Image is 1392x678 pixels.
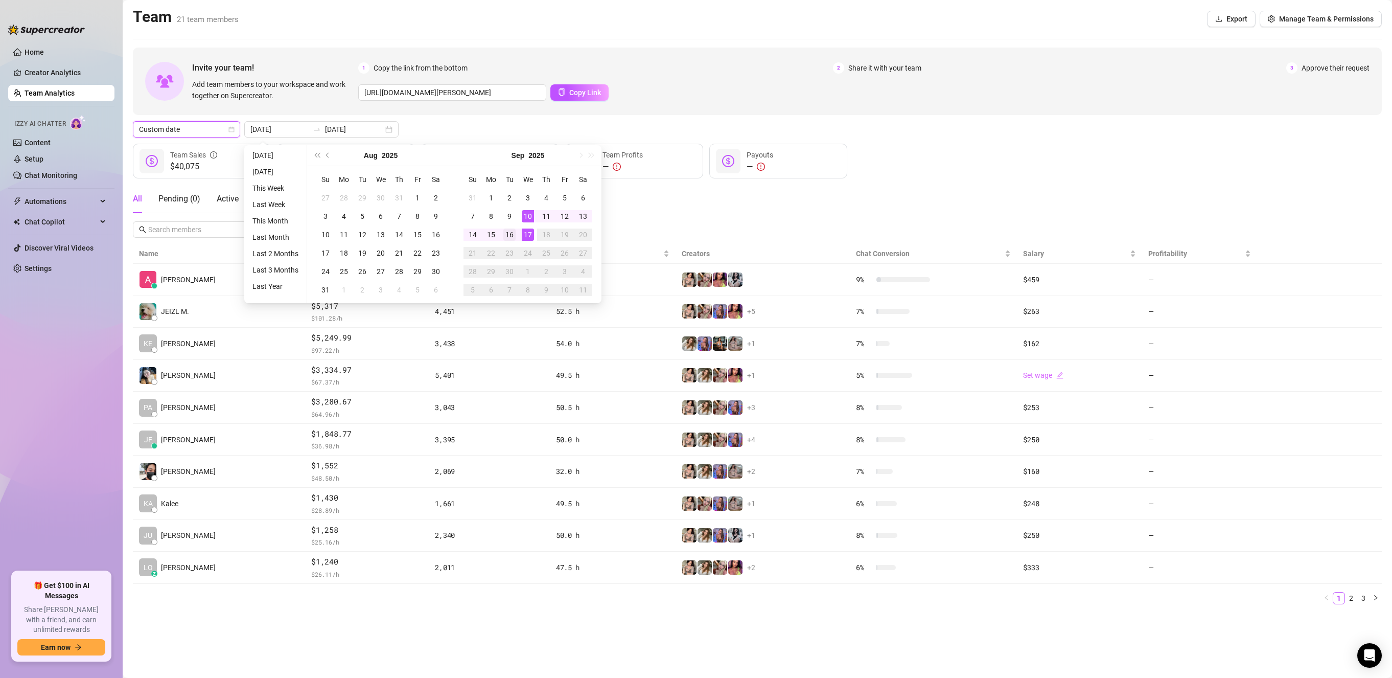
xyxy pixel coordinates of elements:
[500,225,519,244] td: 2025-09-16
[140,463,156,480] img: john kenneth sa…
[1333,592,1345,604] li: 1
[713,368,727,382] img: Anna
[248,264,303,276] li: Last 3 Months
[139,226,146,233] span: search
[319,247,332,259] div: 17
[559,265,571,278] div: 3
[522,265,534,278] div: 1
[713,496,727,511] img: Ava
[698,433,712,447] img: Paige
[319,192,332,204] div: 27
[540,229,552,241] div: 18
[70,115,86,130] img: AI Chatter
[75,644,82,651] span: arrow-right
[577,210,589,222] div: 13
[463,262,482,281] td: 2025-09-28
[537,225,555,244] td: 2025-09-18
[335,244,353,262] td: 2025-08-18
[139,248,291,259] span: Name
[682,528,697,543] img: Jenna
[550,84,609,101] button: Copy Link
[698,496,712,511] img: Anna
[728,464,743,479] img: Daisy
[682,336,697,351] img: Paige
[728,433,743,447] img: Ava
[161,274,216,285] span: [PERSON_NAME]
[537,207,555,225] td: 2025-09-11
[682,400,697,415] img: Jenna
[856,274,872,285] span: 9 %
[353,207,372,225] td: 2025-08-05
[375,229,387,241] div: 13
[713,304,727,319] img: Ava
[390,189,408,207] td: 2025-07-31
[313,125,321,133] span: swap-right
[503,210,516,222] div: 9
[555,262,574,281] td: 2025-10-03
[158,193,200,205] div: Pending ( 0 )
[485,265,497,278] div: 29
[133,7,239,27] h2: Team
[430,265,442,278] div: 30
[25,193,97,210] span: Automations
[757,163,765,171] span: exclamation-circle
[528,145,544,166] button: Choose a year
[353,225,372,244] td: 2025-08-12
[217,194,239,204] span: Active
[411,229,424,241] div: 15
[140,367,156,384] img: Sheina Gorricet…
[316,281,335,299] td: 2025-08-31
[228,126,235,132] span: calendar
[393,265,405,278] div: 28
[485,229,497,241] div: 15
[248,231,303,243] li: Last Month
[338,265,350,278] div: 25
[1357,643,1382,668] div: Open Intercom Messenger
[1142,264,1257,296] td: —
[698,464,712,479] img: Paige
[522,229,534,241] div: 17
[382,145,398,166] button: Choose a year
[408,207,427,225] td: 2025-08-08
[728,496,743,511] img: Daisy
[390,244,408,262] td: 2025-08-21
[503,229,516,241] div: 16
[500,189,519,207] td: 2025-09-02
[569,88,601,97] span: Copy Link
[1279,15,1374,23] span: Manage Team & Permissions
[728,560,743,575] img: GODDESS
[146,155,158,167] span: dollar-circle
[8,25,85,35] img: logo-BBDzfeDw.svg
[482,225,500,244] td: 2025-09-15
[682,496,697,511] img: Jenna
[682,433,697,447] img: Jenna
[393,210,405,222] div: 7
[133,244,305,264] th: Name
[353,244,372,262] td: 2025-08-19
[747,161,773,173] div: —
[427,207,445,225] td: 2025-08-09
[358,62,369,74] span: 1
[467,210,479,222] div: 7
[574,225,592,244] td: 2025-09-20
[467,192,479,204] div: 31
[25,171,77,179] a: Chat Monitoring
[577,229,589,241] div: 20
[356,247,368,259] div: 19
[408,262,427,281] td: 2025-08-29
[500,244,519,262] td: 2025-09-23
[148,224,232,235] input: Search members
[338,210,350,222] div: 4
[698,368,712,382] img: Paige
[430,229,442,241] div: 16
[316,189,335,207] td: 2025-07-27
[13,218,20,225] img: Chat Copilot
[728,336,743,351] img: Daisy
[574,170,592,189] th: Sa
[408,189,427,207] td: 2025-08-01
[682,304,697,319] img: Jenna
[372,189,390,207] td: 2025-07-30
[408,225,427,244] td: 2025-08-15
[25,244,94,252] a: Discover Viral Videos
[25,155,43,163] a: Setup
